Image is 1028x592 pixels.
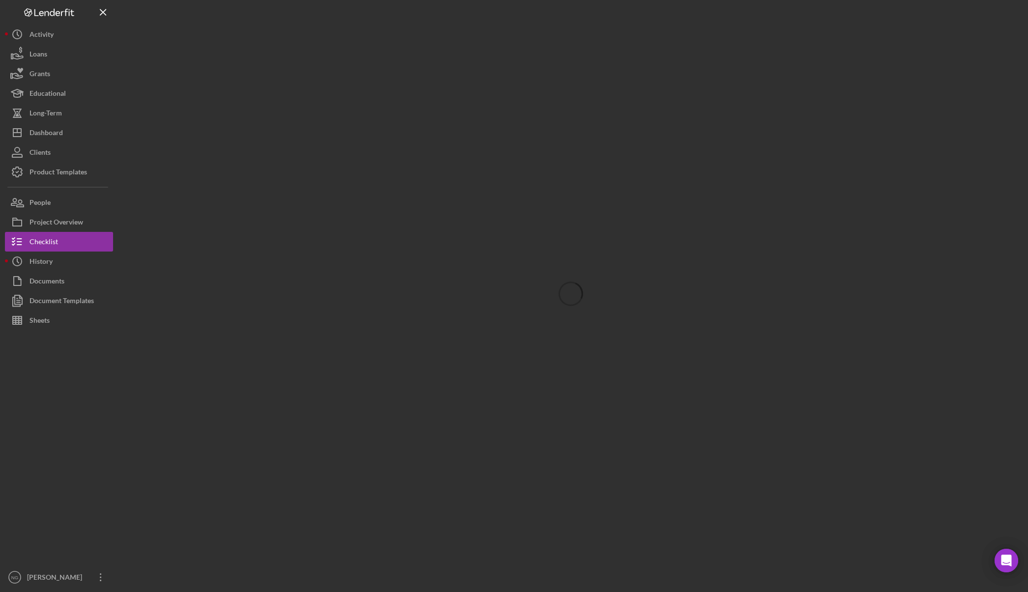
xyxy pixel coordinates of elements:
[5,212,113,232] button: Project Overview
[5,84,113,103] button: Educational
[29,123,63,145] div: Dashboard
[29,232,58,254] div: Checklist
[29,25,54,47] div: Activity
[29,162,87,184] div: Product Templates
[5,123,113,142] button: Dashboard
[5,271,113,291] button: Documents
[29,291,94,313] div: Document Templates
[5,232,113,252] button: Checklist
[25,567,88,590] div: [PERSON_NAME]
[29,252,53,274] div: History
[5,64,113,84] button: Grants
[5,44,113,64] button: Loans
[29,103,62,125] div: Long-Term
[995,549,1018,572] div: Open Intercom Messenger
[5,142,113,162] button: Clients
[5,252,113,271] button: History
[29,64,50,86] div: Grants
[29,84,66,106] div: Educational
[5,310,113,330] button: Sheets
[5,25,113,44] button: Activity
[29,44,47,66] div: Loans
[29,310,50,333] div: Sheets
[29,193,51,215] div: People
[29,212,83,234] div: Project Overview
[29,142,51,165] div: Clients
[5,567,113,587] button: NG[PERSON_NAME]
[5,162,113,182] button: Product Templates
[29,271,64,293] div: Documents
[5,103,113,123] button: Long-Term
[11,575,18,580] text: NG
[5,291,113,310] button: Document Templates
[5,193,113,212] button: People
